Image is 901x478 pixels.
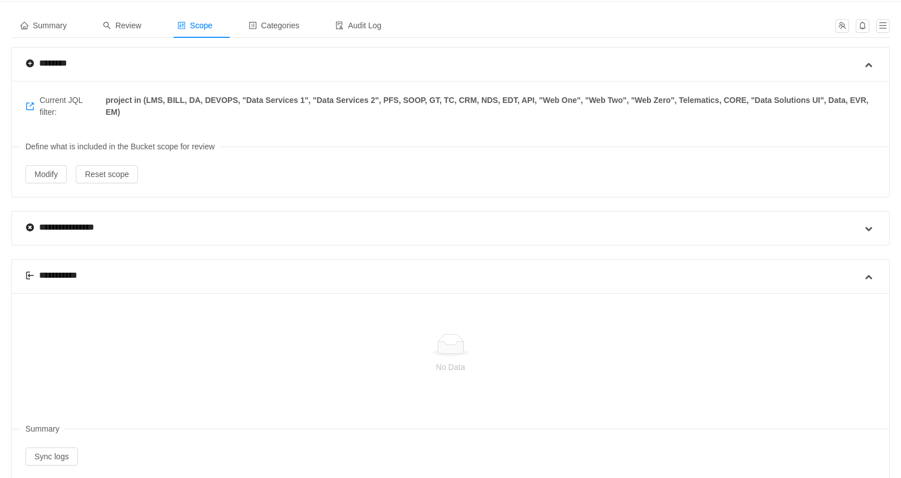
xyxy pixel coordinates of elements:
[178,21,186,29] i: icon: control
[25,447,78,466] button: Sync logs
[856,19,869,33] button: icon: bell
[20,21,28,29] i: icon: home
[178,21,213,30] span: Scope
[106,94,876,118] span: project in (LMS, BILL, DA, DEVOPS, "Data Services 1", "Data Services 2", PFS, SOOP, GT, TC, CRM, ...
[21,419,64,440] span: Summary
[21,136,219,157] span: Define what is included in the Bucket scope for review
[103,21,111,29] i: icon: search
[20,21,67,30] span: Summary
[876,19,890,33] button: icon: menu
[103,21,141,30] span: Review
[249,21,300,30] span: Categories
[335,21,343,29] i: icon: audit
[335,21,381,30] span: Audit Log
[76,165,138,183] button: Reset scope
[35,361,866,373] p: No Data
[25,94,876,118] span: Current JQL filter:
[249,21,257,29] i: icon: profile
[25,165,67,183] button: Modify
[835,19,849,33] button: icon: team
